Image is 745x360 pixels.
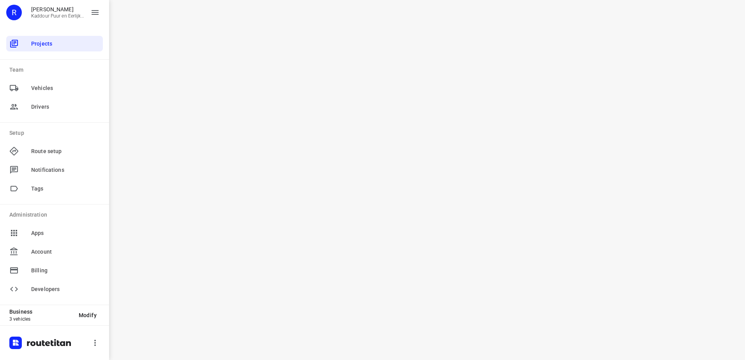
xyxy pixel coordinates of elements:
span: Route setup [31,147,100,155]
div: Account [6,244,103,259]
p: Setup [9,129,103,137]
div: Vehicles [6,80,103,96]
div: Notifications [6,162,103,178]
p: Business [9,309,72,315]
span: Tags [31,185,100,193]
span: Vehicles [31,84,100,92]
p: Kaddour Puur en Eerlijk Vlees B.V. [31,13,84,19]
span: Billing [31,266,100,275]
span: Apps [31,229,100,237]
div: Billing [6,263,103,278]
span: Projects [31,40,100,48]
div: Drivers [6,99,103,115]
p: Rachid Kaddour [31,6,84,12]
div: Developers [6,281,103,297]
div: R [6,5,22,20]
span: Notifications [31,166,100,174]
button: Modify [72,308,103,322]
div: Projects [6,36,103,51]
span: Developers [31,285,100,293]
span: Modify [79,312,97,318]
div: Apps [6,225,103,241]
div: Tags [6,181,103,196]
span: Account [31,248,100,256]
p: Team [9,66,103,74]
div: Route setup [6,143,103,159]
p: Administration [9,211,103,219]
p: 3 vehicles [9,316,72,322]
span: Drivers [31,103,100,111]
